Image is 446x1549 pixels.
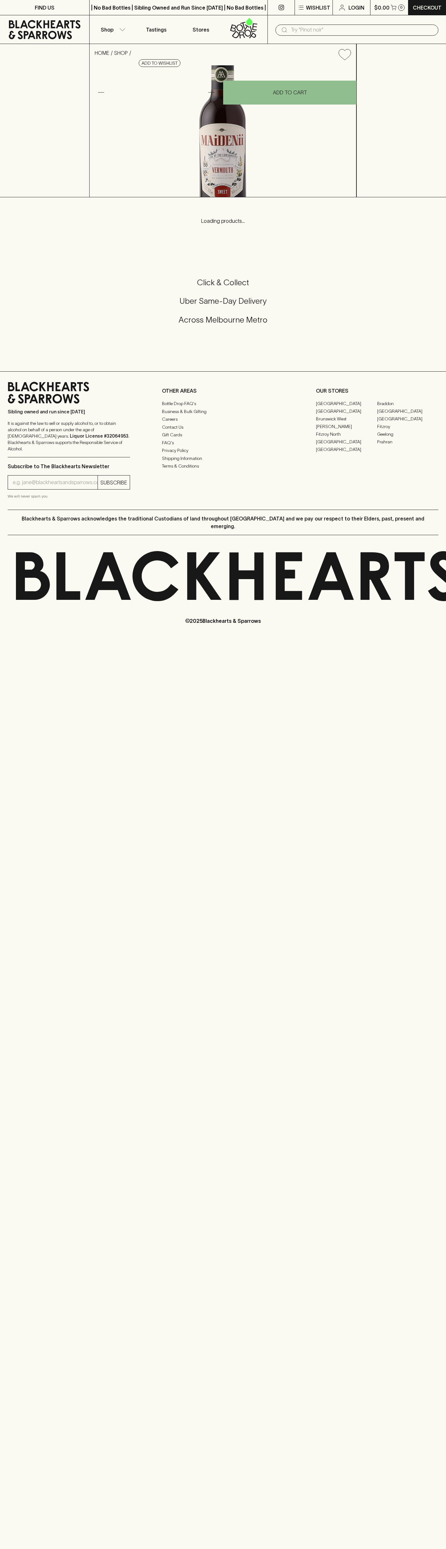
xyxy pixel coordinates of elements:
[98,476,130,489] button: SUBSCRIBE
[8,252,438,359] div: Call to action block
[101,26,113,33] p: Shop
[70,433,128,439] strong: Liquor License #32064953
[6,217,440,225] p: Loading products...
[35,4,55,11] p: FIND US
[336,47,354,63] button: Add to wishlist
[90,15,134,44] button: Shop
[316,423,377,430] a: [PERSON_NAME]
[8,315,438,325] h5: Across Melbourne Metro
[316,415,377,423] a: Brunswick West
[13,477,98,488] input: e.g. jane@blackheartsandsparrows.com.au
[8,493,130,499] p: We will never spam you
[306,4,330,11] p: Wishlist
[377,438,438,446] a: Prahran
[316,430,377,438] a: Fitzroy North
[316,438,377,446] a: [GEOGRAPHIC_DATA]
[90,65,356,197] img: 12716.png
[8,420,130,452] p: It is against the law to sell or supply alcohol to, or to obtain alcohol on behalf of a person un...
[162,439,284,447] a: FAQ's
[162,455,284,462] a: Shipping Information
[316,407,377,415] a: [GEOGRAPHIC_DATA]
[162,423,284,431] a: Contact Us
[8,277,438,288] h5: Click & Collect
[273,89,307,96] p: ADD TO CART
[348,4,364,11] p: Login
[95,50,109,56] a: HOME
[162,431,284,439] a: Gift Cards
[114,50,128,56] a: SHOP
[377,407,438,415] a: [GEOGRAPHIC_DATA]
[223,81,356,105] button: ADD TO CART
[162,408,284,415] a: Business & Bulk Gifting
[377,423,438,430] a: Fitzroy
[139,59,180,67] button: Add to wishlist
[12,515,434,530] p: Blackhearts & Sparrows acknowledges the traditional Custodians of land throughout [GEOGRAPHIC_DAT...
[377,430,438,438] a: Geelong
[146,26,166,33] p: Tastings
[374,4,390,11] p: $0.00
[162,462,284,470] a: Terms & Conditions
[291,25,433,35] input: Try "Pinot noir"
[8,462,130,470] p: Subscribe to The Blackhearts Newsletter
[162,416,284,423] a: Careers
[316,446,377,453] a: [GEOGRAPHIC_DATA]
[377,415,438,423] a: [GEOGRAPHIC_DATA]
[8,296,438,306] h5: Uber Same-Day Delivery
[179,15,223,44] a: Stores
[134,15,179,44] a: Tastings
[413,4,442,11] p: Checkout
[193,26,209,33] p: Stores
[316,387,438,395] p: OUR STORES
[162,447,284,455] a: Privacy Policy
[377,400,438,407] a: Braddon
[8,409,130,415] p: Sibling owned and run since [DATE]
[100,479,127,486] p: SUBSCRIBE
[162,387,284,395] p: OTHER AREAS
[316,400,377,407] a: [GEOGRAPHIC_DATA]
[400,6,403,9] p: 0
[162,400,284,408] a: Bottle Drop FAQ's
